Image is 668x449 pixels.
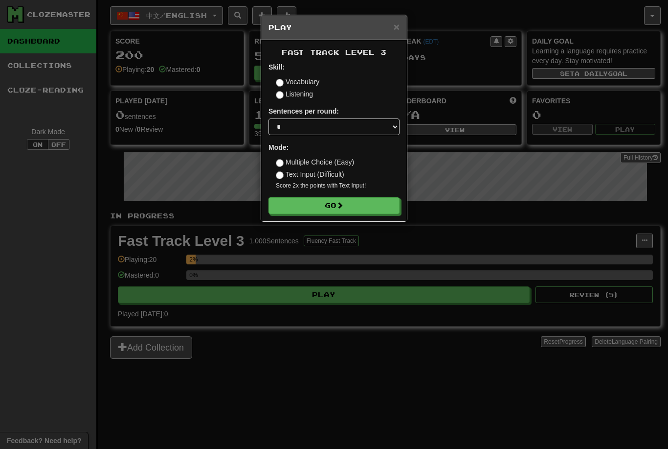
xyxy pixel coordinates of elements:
[268,63,285,71] strong: Skill:
[394,22,400,32] button: Close
[268,143,289,151] strong: Mode:
[276,169,344,179] label: Text Input (Difficult)
[282,48,386,56] span: Fast Track Level 3
[276,159,284,167] input: Multiple Choice (Easy)
[268,23,400,32] h5: Play
[276,79,284,87] input: Vocabulary
[276,89,313,99] label: Listening
[276,91,284,99] input: Listening
[268,197,400,214] button: Go
[276,77,319,87] label: Vocabulary
[276,182,400,190] small: Score 2x the points with Text Input !
[276,171,284,179] input: Text Input (Difficult)
[276,157,354,167] label: Multiple Choice (Easy)
[394,21,400,32] span: ×
[268,106,339,116] label: Sentences per round:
